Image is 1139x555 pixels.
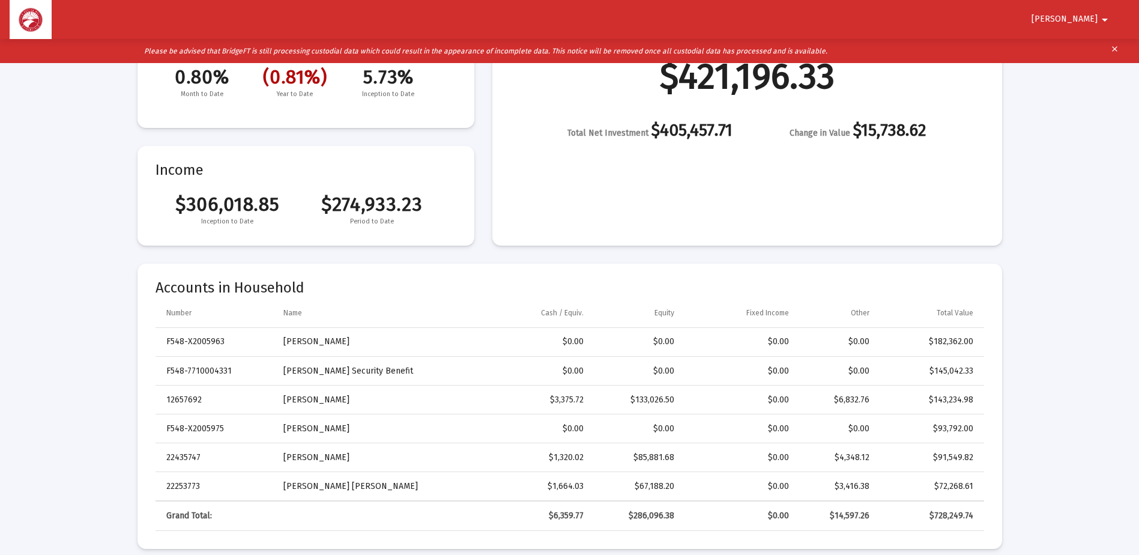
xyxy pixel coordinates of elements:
td: [PERSON_NAME] [275,414,479,443]
span: $274,933.23 [300,193,444,216]
span: Inception to Date [156,216,300,228]
div: $91,549.82 [886,452,973,464]
img: Dashboard [19,8,43,32]
td: F548-X2005963 [156,328,276,357]
div: Equity [654,308,674,318]
div: $0.00 [806,365,869,377]
div: Total Value [937,308,973,318]
div: $143,234.98 [886,394,973,406]
div: $145,042.33 [886,365,973,377]
mat-card-title: Accounts in Household [156,282,984,294]
span: Change in Value [790,128,850,138]
mat-icon: arrow_drop_down [1098,8,1112,32]
div: $421,196.33 [660,70,835,82]
span: Month to Date [156,88,249,100]
td: Column Other [797,299,878,327]
td: F548-7710004331 [156,357,276,386]
div: $0.00 [487,336,584,348]
div: $15,738.62 [790,124,926,139]
div: $67,188.20 [600,481,674,493]
div: Name [283,308,302,318]
div: $1,320.02 [487,452,584,464]
td: 22253773 [156,472,276,501]
div: $0.00 [691,481,789,493]
div: Grand Total: [166,510,267,522]
td: 22435747 [156,443,276,472]
mat-icon: clear [1110,42,1119,60]
td: Column Cash / Equiv. [479,299,592,327]
td: [PERSON_NAME] [275,443,479,472]
span: [PERSON_NAME] [1032,14,1098,25]
div: Other [851,308,869,318]
div: $133,026.50 [600,394,674,406]
span: Inception to Date [342,88,435,100]
span: Year to Date [249,88,342,100]
div: Cash / Equiv. [541,308,584,318]
div: Fixed Income [746,308,789,318]
div: $14,597.26 [806,510,869,522]
div: $0.00 [487,365,584,377]
div: $0.00 [691,394,789,406]
td: F548-X2005975 [156,414,276,443]
div: $0.00 [691,510,789,522]
div: Number [166,308,192,318]
div: $72,268.61 [886,481,973,493]
i: Please be advised that BridgeFT is still processing custodial data which could result in the appe... [144,47,827,55]
span: $306,018.85 [156,193,300,216]
td: Column Name [275,299,479,327]
mat-card-title: Income [156,164,456,176]
div: $0.00 [600,336,674,348]
div: $0.00 [691,336,789,348]
td: [PERSON_NAME] [PERSON_NAME] [275,472,479,501]
button: [PERSON_NAME] [1017,7,1126,31]
td: [PERSON_NAME] Security Benefit [275,357,479,386]
div: Data grid [156,299,984,531]
td: Column Fixed Income [683,299,797,327]
td: Column Equity [592,299,683,327]
div: $85,881.68 [600,452,674,464]
td: 12657692 [156,386,276,414]
div: $3,375.72 [487,394,584,406]
span: 0.80% [156,65,249,88]
span: (0.81%) [249,65,342,88]
div: $0.00 [487,423,584,435]
div: $728,249.74 [886,510,973,522]
td: [PERSON_NAME] [275,386,479,414]
mat-card-title: Performance Data [156,41,456,100]
td: Column Number [156,299,276,327]
span: Period to Date [300,216,444,228]
div: $1,664.03 [487,481,584,493]
div: $0.00 [691,452,789,464]
div: $4,348.12 [806,452,869,464]
span: 5.73% [342,65,435,88]
td: Column Total Value [878,299,984,327]
td: [PERSON_NAME] [275,328,479,357]
div: $0.00 [691,365,789,377]
div: $0.00 [806,423,869,435]
div: $286,096.38 [600,510,674,522]
div: $6,832.76 [806,394,869,406]
div: $3,416.38 [806,481,869,493]
div: $182,362.00 [886,336,973,348]
span: Total Net Investment [567,128,648,138]
div: $0.00 [691,423,789,435]
div: $405,457.71 [567,124,733,139]
div: $0.00 [806,336,869,348]
div: $0.00 [600,365,674,377]
div: $6,359.77 [487,510,584,522]
div: $93,792.00 [886,423,973,435]
div: $0.00 [600,423,674,435]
